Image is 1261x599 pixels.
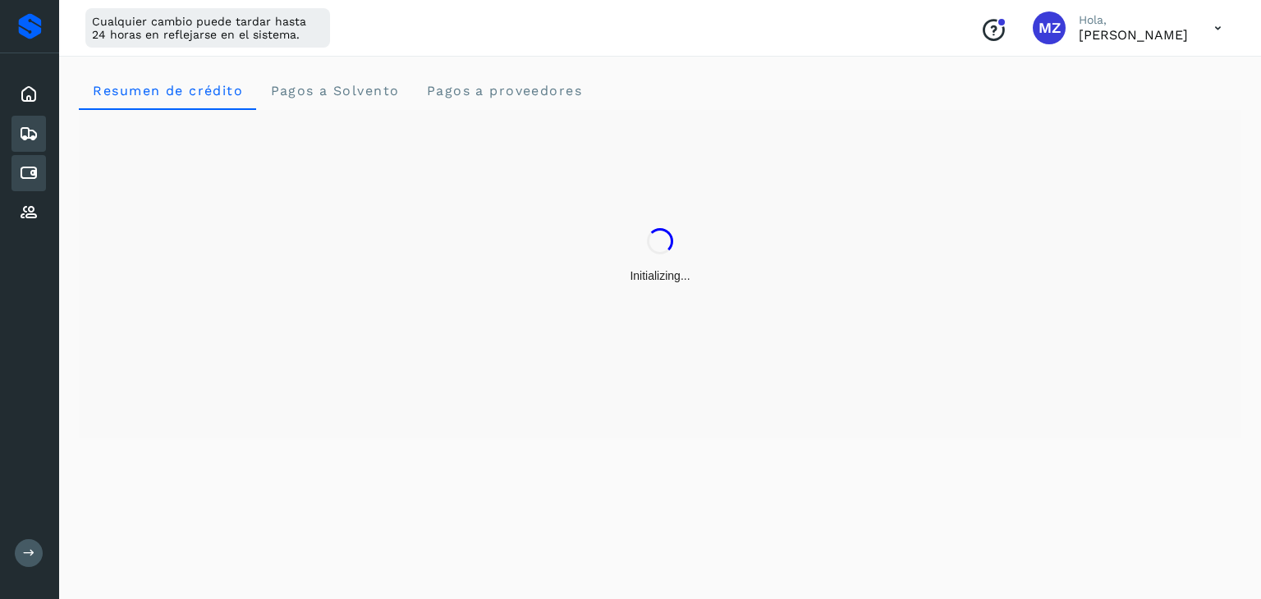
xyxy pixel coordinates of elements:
[11,76,46,112] div: Inicio
[269,83,399,98] span: Pagos a Solvento
[11,155,46,191] div: Cuentas por pagar
[1079,13,1188,27] p: Hola,
[11,194,46,231] div: Proveedores
[11,116,46,152] div: Embarques
[92,83,243,98] span: Resumen de crédito
[1079,27,1188,43] p: Mariana Zavala Uribe
[85,8,330,48] div: Cualquier cambio puede tardar hasta 24 horas en reflejarse en el sistema.
[425,83,582,98] span: Pagos a proveedores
